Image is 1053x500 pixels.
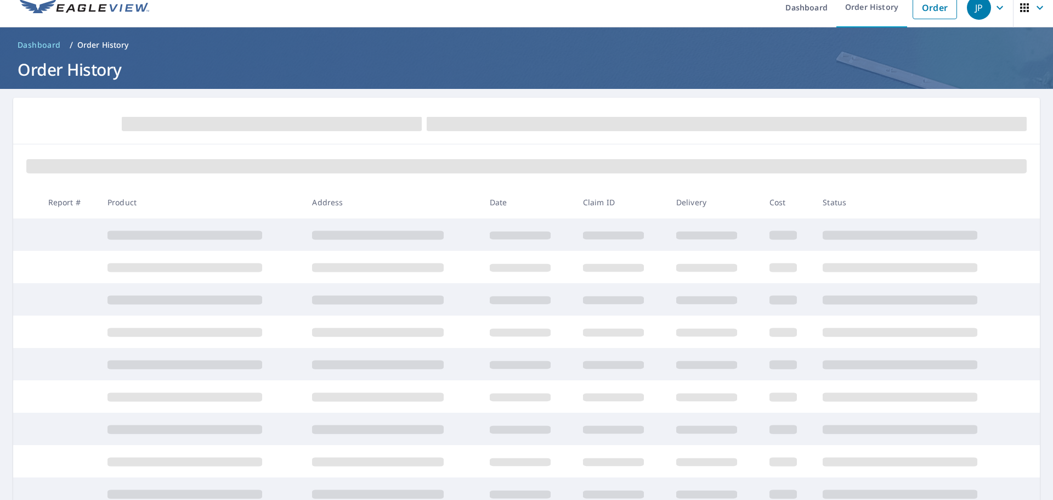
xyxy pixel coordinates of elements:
[481,186,574,218] th: Date
[70,38,73,52] li: /
[13,36,65,54] a: Dashboard
[39,186,99,218] th: Report #
[18,40,61,50] span: Dashboard
[667,186,761,218] th: Delivery
[13,58,1040,81] h1: Order History
[303,186,480,218] th: Address
[814,186,1019,218] th: Status
[761,186,814,218] th: Cost
[13,36,1040,54] nav: breadcrumb
[77,40,129,50] p: Order History
[99,186,303,218] th: Product
[574,186,667,218] th: Claim ID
